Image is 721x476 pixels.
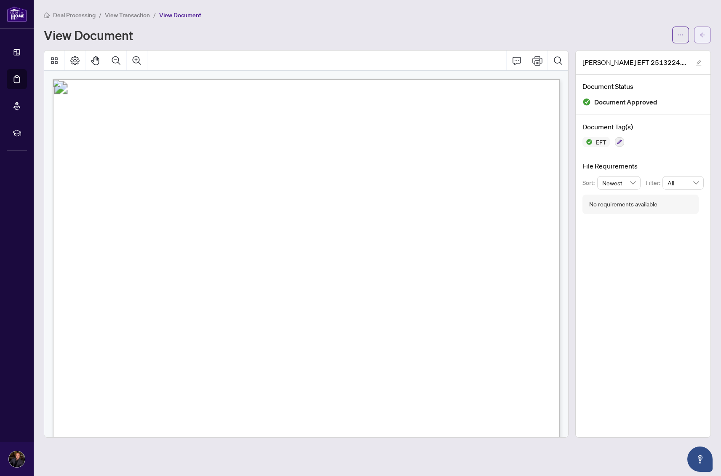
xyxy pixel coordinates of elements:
span: [PERSON_NAME] EFT 2513224.pdf [582,57,688,67]
span: home [44,12,50,18]
span: Deal Processing [53,11,96,19]
h4: Document Status [582,81,704,91]
img: logo [7,6,27,22]
span: Document Approved [594,96,657,108]
button: Open asap [687,447,713,472]
img: Document Status [582,98,591,106]
li: / [99,10,101,20]
h4: File Requirements [582,161,704,171]
div: No requirements available [589,200,657,209]
p: Filter: [646,178,662,187]
span: EFT [593,139,610,145]
h1: View Document [44,28,133,42]
span: Newest [602,176,636,189]
p: Sort: [582,178,597,187]
span: arrow-left [700,32,705,38]
span: View Transaction [105,11,150,19]
h4: Document Tag(s) [582,122,704,132]
img: Status Icon [582,137,593,147]
li: / [153,10,156,20]
span: View Document [159,11,201,19]
span: All [668,176,699,189]
span: edit [696,60,702,66]
span: ellipsis [678,32,684,38]
img: Profile Icon [9,451,25,467]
